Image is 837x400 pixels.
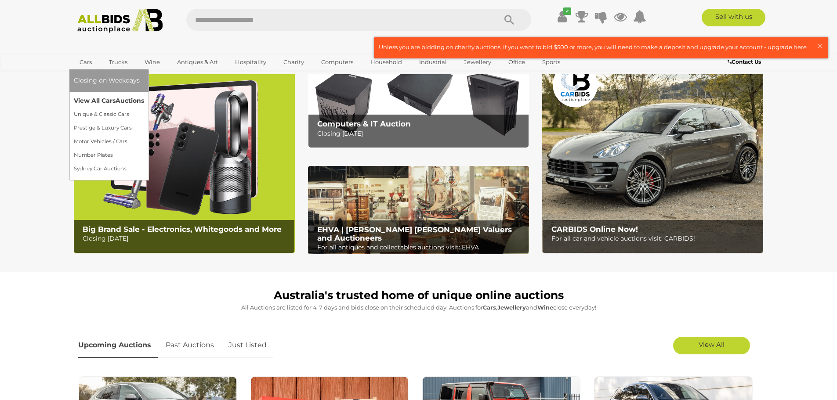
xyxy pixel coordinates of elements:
[317,242,524,253] p: For all antiques and collectables auctions visit: EHVA
[308,60,529,148] img: Computers & IT Auction
[673,337,750,354] a: View All
[159,332,221,358] a: Past Auctions
[699,340,725,349] span: View All
[458,55,497,69] a: Jewellery
[551,225,638,234] b: CARBIDS Online Now!
[728,58,761,65] b: Contact Us
[483,304,496,311] strong: Cars
[497,304,526,311] strong: Jewellery
[702,9,765,26] a: Sell with us
[78,332,158,358] a: Upcoming Auctions
[278,55,310,69] a: Charity
[503,55,531,69] a: Office
[74,60,295,253] img: Big Brand Sale - Electronics, Whitegoods and More
[537,304,553,311] strong: Wine
[556,9,569,25] a: ✔
[83,225,282,234] b: Big Brand Sale - Electronics, Whitegoods and More
[317,119,411,128] b: Computers & IT Auction
[171,55,224,69] a: Antiques & Art
[78,303,759,313] p: All Auctions are listed for 4-7 days and bids close on their scheduled day. Auctions for , and cl...
[74,55,98,69] a: Cars
[308,166,529,255] a: EHVA | Evans Hastings Valuers and Auctioneers EHVA | [PERSON_NAME] [PERSON_NAME] Valuers and Auct...
[317,225,512,242] b: EHVA | [PERSON_NAME] [PERSON_NAME] Valuers and Auctioneers
[78,289,759,302] h1: Australia's trusted home of unique online auctions
[536,55,566,69] a: Sports
[308,60,529,148] a: Computers & IT Auction Computers & IT Auction Closing [DATE]
[317,128,524,139] p: Closing [DATE]
[308,166,529,255] img: EHVA | Evans Hastings Valuers and Auctioneers
[551,233,758,244] p: For all car and vehicle auctions visit: CARBIDS!
[315,55,359,69] a: Computers
[83,233,290,244] p: Closing [DATE]
[74,60,295,253] a: Big Brand Sale - Electronics, Whitegoods and More Big Brand Sale - Electronics, Whitegoods and Mo...
[103,55,133,69] a: Trucks
[542,60,763,253] a: CARBIDS Online Now! CARBIDS Online Now! For all car and vehicle auctions visit: CARBIDS!
[72,9,168,33] img: Allbids.com.au
[728,57,763,67] a: Contact Us
[487,9,531,31] button: Search
[563,7,571,15] i: ✔
[413,55,453,69] a: Industrial
[222,332,273,358] a: Just Listed
[229,55,272,69] a: Hospitality
[816,37,824,54] span: ×
[542,60,763,253] img: CARBIDS Online Now!
[139,55,166,69] a: Wine
[365,55,408,69] a: Household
